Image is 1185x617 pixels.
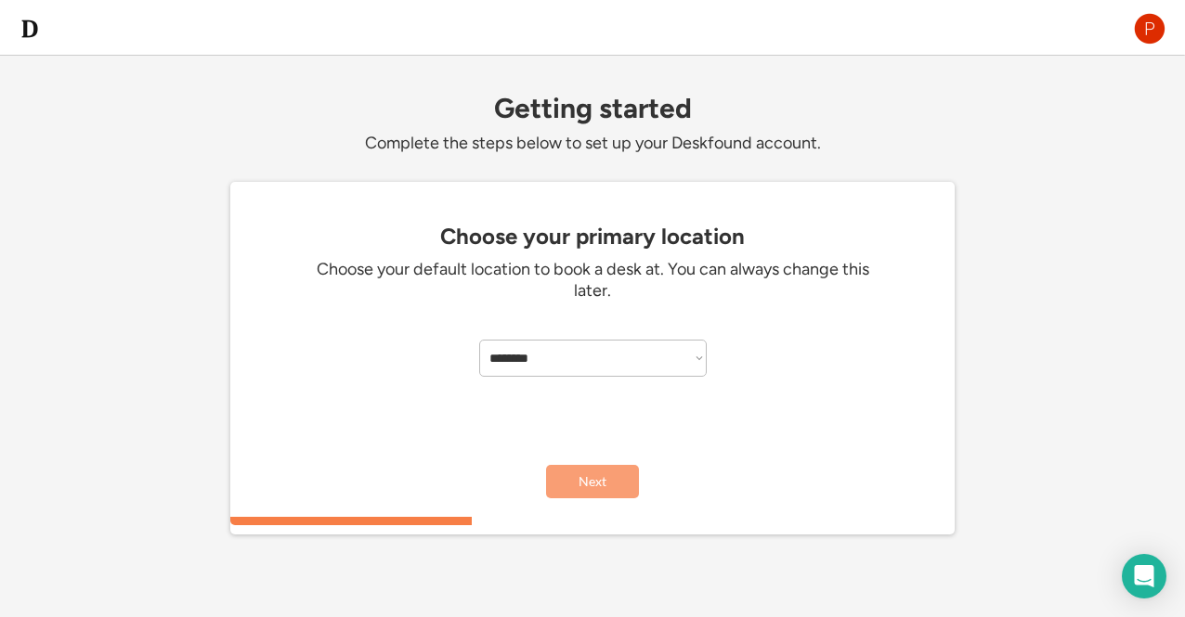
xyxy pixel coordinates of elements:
[230,93,955,123] div: Getting started
[234,517,958,525] div: 33.3333333333333%
[1122,554,1166,598] div: Open Intercom Messenger
[314,259,871,302] div: Choose your default location to book a desk at. You can always change this later.
[19,18,41,40] img: d-whitebg.png
[240,224,945,250] div: Choose your primary location
[230,133,955,154] div: Complete the steps below to set up your Deskfound account.
[546,465,639,498] button: Next
[1133,12,1166,45] img: P.png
